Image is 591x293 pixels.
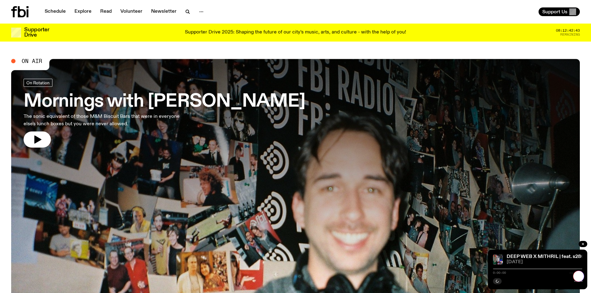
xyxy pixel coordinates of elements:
[24,79,52,87] a: On Rotation
[542,9,567,15] span: Support Us
[24,27,49,38] h3: Supporter Drive
[96,7,115,16] a: Read
[24,93,305,110] h3: Mornings with [PERSON_NAME]
[539,7,580,16] button: Support Us
[185,30,406,35] p: Supporter Drive 2025: Shaping the future of our city’s music, arts, and culture - with the help o...
[24,79,305,148] a: Mornings with [PERSON_NAME]The sonic equivalent of those M&M Biscuit Bars that were in everyone e...
[24,113,182,128] p: The sonic equivalent of those M&M Biscuit Bars that were in everyone else's lunch boxes but you w...
[22,58,42,64] span: On Air
[560,33,580,36] span: Remaining
[569,271,582,274] span: -:--:--
[71,7,95,16] a: Explore
[26,80,50,85] span: On Rotation
[147,7,180,16] a: Newsletter
[556,29,580,32] span: 08:12:42:43
[117,7,146,16] a: Volunteer
[507,260,582,264] span: [DATE]
[41,7,69,16] a: Schedule
[493,271,506,274] span: 0:00:00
